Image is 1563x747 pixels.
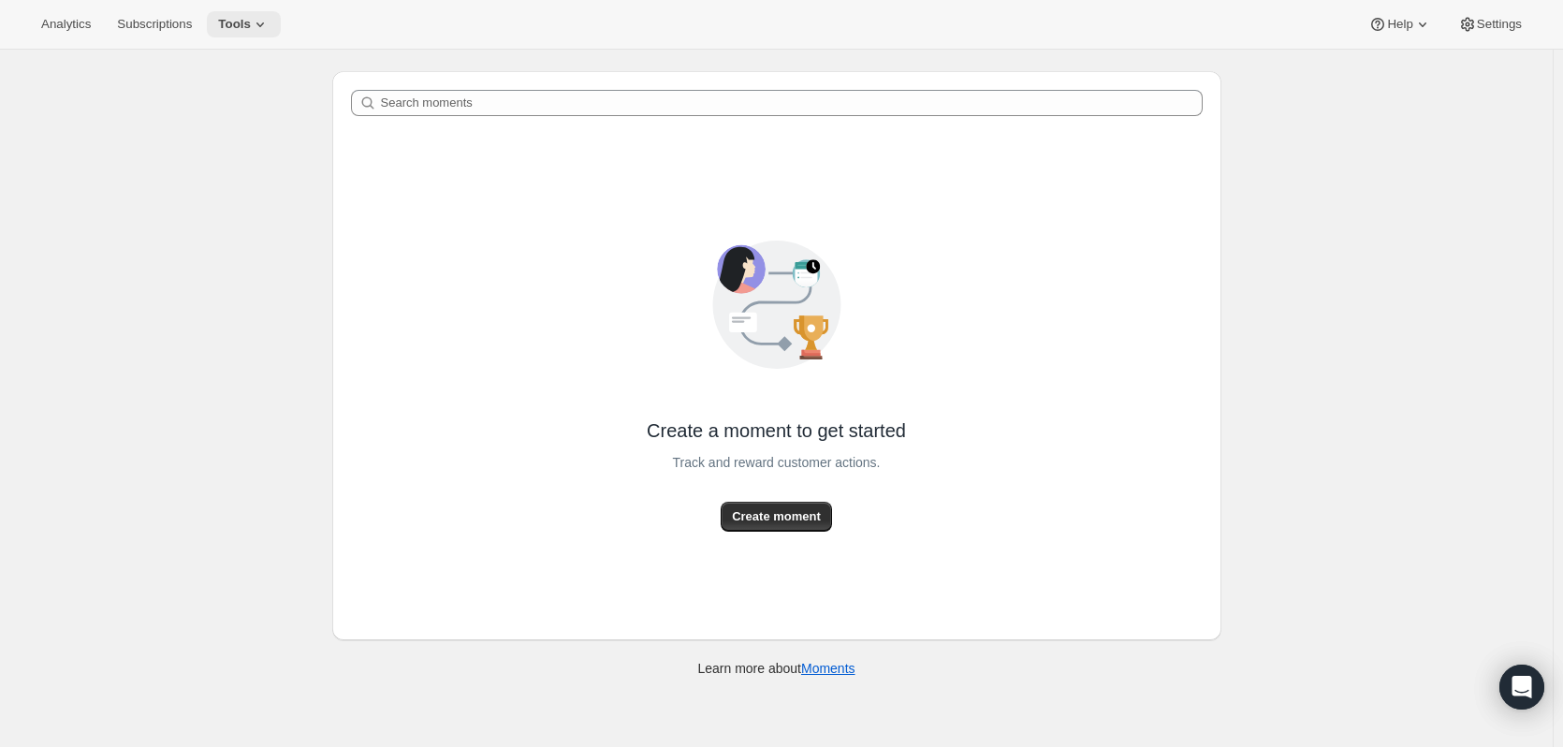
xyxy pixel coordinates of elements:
button: Settings [1447,11,1533,37]
button: Analytics [30,11,102,37]
span: Analytics [41,17,91,32]
input: Search moments [381,90,1203,116]
button: Subscriptions [106,11,203,37]
span: Subscriptions [117,17,192,32]
span: Tools [218,17,251,32]
span: Create moment [732,507,821,526]
p: Learn more about [697,659,855,678]
span: Create a moment to get started [647,417,906,444]
a: Moments [801,661,855,676]
button: Create moment [721,502,832,532]
span: Settings [1477,17,1522,32]
button: Tools [207,11,281,37]
button: Help [1357,11,1442,37]
div: Open Intercom Messenger [1499,665,1544,710]
span: Help [1387,17,1412,32]
span: Track and reward customer actions. [672,449,880,476]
